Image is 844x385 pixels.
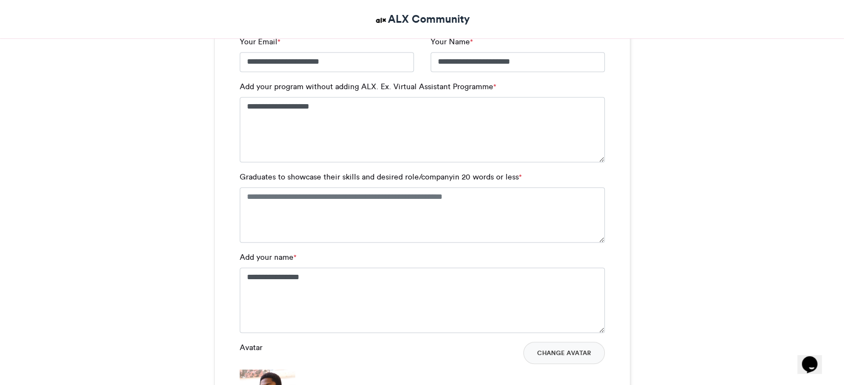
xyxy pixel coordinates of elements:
label: Avatar [240,342,262,353]
a: ALX Community [374,11,470,27]
label: Your Name [431,36,473,48]
label: Your Email [240,36,280,48]
img: ALX Community [374,13,388,27]
label: Add your program without adding ALX. Ex. Virtual Assistant Programme [240,81,496,93]
label: Graduates to showcase their skills and desired role/companyin 20 words or less [240,171,522,183]
button: Change Avatar [523,342,605,364]
label: Add your name [240,251,296,263]
iframe: chat widget [797,341,833,374]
